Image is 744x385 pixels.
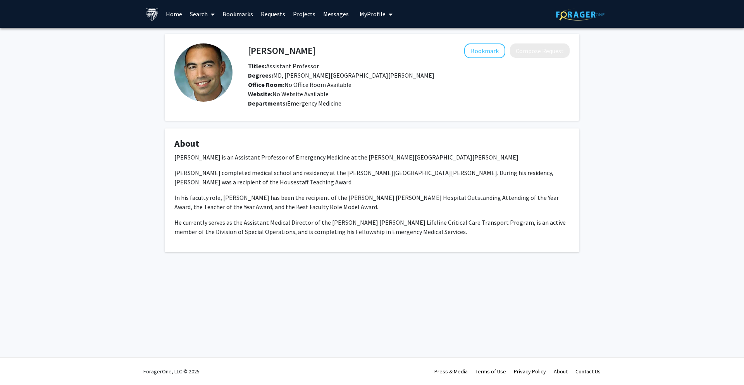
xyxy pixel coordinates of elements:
[248,62,319,70] span: Assistant Professor
[289,0,319,28] a: Projects
[248,62,266,70] b: Titles:
[554,368,568,375] a: About
[174,218,570,236] p: He currently serves as the Assistant Medical Director of the [PERSON_NAME] [PERSON_NAME] Lifeline...
[575,368,601,375] a: Contact Us
[219,0,257,28] a: Bookmarks
[510,43,570,58] button: Compose Request to Ruben Troncoso
[174,168,570,187] p: [PERSON_NAME] completed medical school and residency at the [PERSON_NAME][GEOGRAPHIC_DATA][PERSON...
[248,90,272,98] b: Website:
[556,9,604,21] img: ForagerOne Logo
[514,368,546,375] a: Privacy Policy
[248,90,329,98] span: No Website Available
[248,71,434,79] span: MD, [PERSON_NAME][GEOGRAPHIC_DATA][PERSON_NAME]
[287,99,341,107] span: Emergency Medicine
[464,43,505,58] button: Add Ruben Troncoso to Bookmarks
[174,138,570,149] h4: About
[360,10,386,18] span: My Profile
[248,43,315,58] h4: [PERSON_NAME]
[248,81,351,88] span: No Office Room Available
[145,7,159,21] img: Johns Hopkins University Logo
[186,0,219,28] a: Search
[248,99,287,107] b: Departments:
[174,193,570,212] p: In his faculty role, [PERSON_NAME] has been the recipient of the [PERSON_NAME] [PERSON_NAME] Hosp...
[434,368,468,375] a: Press & Media
[257,0,289,28] a: Requests
[6,350,33,379] iframe: Chat
[162,0,186,28] a: Home
[475,368,506,375] a: Terms of Use
[174,43,232,102] img: Profile Picture
[319,0,353,28] a: Messages
[174,153,570,162] p: [PERSON_NAME] is an Assistant Professor of Emergency Medicine at the [PERSON_NAME][GEOGRAPHIC_DAT...
[248,71,273,79] b: Degrees:
[143,358,200,385] div: ForagerOne, LLC © 2025
[248,81,284,88] b: Office Room:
